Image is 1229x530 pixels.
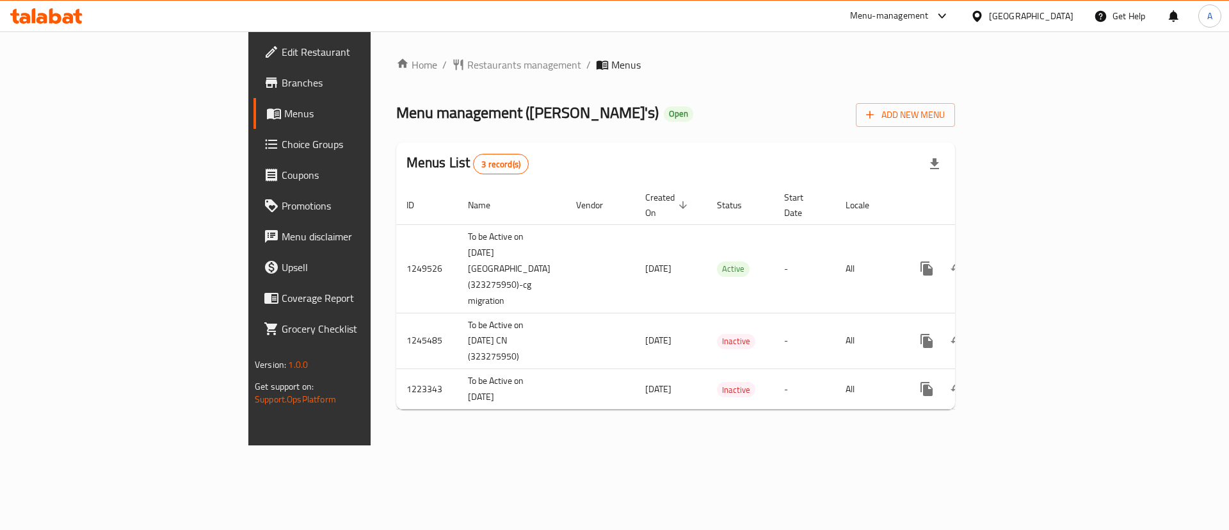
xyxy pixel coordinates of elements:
td: - [774,313,835,369]
span: Grocery Checklist [282,321,444,336]
span: Version: [255,356,286,373]
span: Promotions [282,198,444,213]
td: To be Active on [DATE] [458,369,566,410]
button: Change Status [942,374,973,404]
h2: Menus List [406,153,529,174]
span: Created On [645,190,691,220]
span: Upsell [282,260,444,275]
button: Change Status [942,326,973,356]
span: Status [717,197,759,213]
div: Inactive [717,334,755,349]
span: Inactive [717,334,755,349]
span: Active [717,261,750,276]
button: Add New Menu [856,103,955,127]
span: Edit Restaurant [282,44,444,60]
div: Total records count [473,154,529,174]
span: Branches [282,75,444,90]
button: more [912,253,942,284]
span: A [1207,9,1212,23]
span: Start Date [784,190,820,220]
nav: breadcrumb [396,57,955,72]
a: Coverage Report [253,283,454,313]
td: To be Active on [DATE] CN (323275950) [458,313,566,369]
span: Menu disclaimer [282,229,444,244]
span: [DATE] [645,381,671,397]
table: enhanced table [396,186,1045,410]
span: Menus [284,106,444,121]
td: To be Active on [DATE] [GEOGRAPHIC_DATA] (323275950)-cg migration [458,224,566,313]
span: Vendor [576,197,620,213]
div: Active [717,261,750,277]
span: 1.0.0 [288,356,308,373]
a: Coupons [253,160,454,190]
div: Export file [919,149,950,179]
a: Promotions [253,190,454,221]
span: Choice Groups [282,137,444,152]
a: Support.OpsPlatform [255,391,336,408]
span: Restaurants management [467,57,581,72]
a: Upsell [253,252,454,283]
a: Edit Restaurant [253,37,454,67]
span: Coupons [282,167,444,183]
span: Menu management ( [PERSON_NAME]'s ) [396,98,659,127]
td: - [774,369,835,410]
span: ID [406,197,431,213]
a: Menu disclaimer [253,221,454,252]
a: Grocery Checklist [253,313,454,344]
td: All [835,313,901,369]
a: Menus [253,98,454,129]
button: more [912,326,942,356]
a: Restaurants management [452,57,581,72]
span: Menus [611,57,641,72]
td: All [835,369,901,410]
span: 3 record(s) [474,158,528,170]
span: Name [468,197,507,213]
a: Branches [253,67,454,98]
button: Change Status [942,253,973,284]
span: Coverage Report [282,290,444,306]
span: Inactive [717,383,755,397]
div: [GEOGRAPHIC_DATA] [989,9,1073,23]
span: Locale [846,197,886,213]
a: Choice Groups [253,129,454,160]
span: Add New Menu [866,107,945,123]
span: [DATE] [645,332,671,349]
li: / [586,57,591,72]
span: Get support on: [255,378,314,395]
div: Open [664,106,693,122]
span: [DATE] [645,260,671,277]
td: - [774,224,835,313]
th: Actions [901,186,1045,225]
div: Menu-management [850,8,929,24]
td: All [835,224,901,313]
button: more [912,374,942,404]
span: Open [664,108,693,119]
